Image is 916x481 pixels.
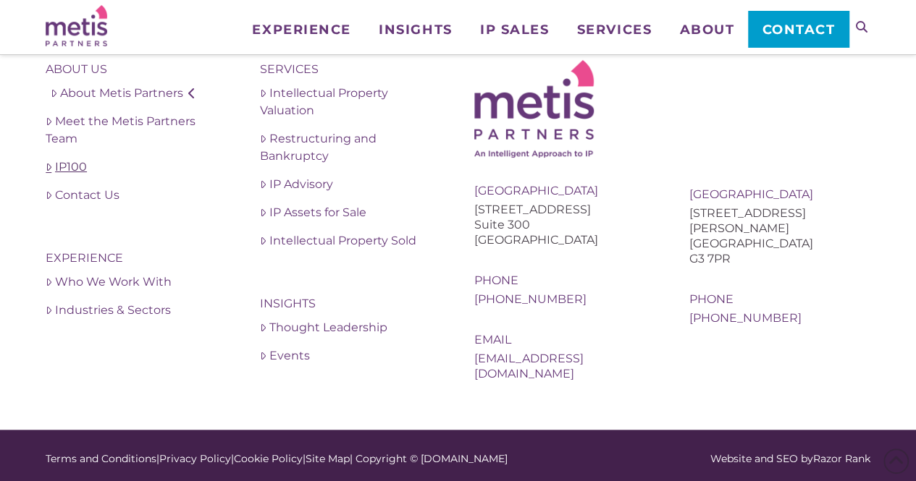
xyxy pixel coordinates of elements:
a: IP100 [46,158,227,176]
div: [GEOGRAPHIC_DATA] [474,232,655,247]
a: Industries & Sectors [46,302,227,319]
a: Site Map [306,452,350,465]
a: Intellectual Property Sold [260,232,441,250]
a: Cookie Policy [234,452,303,465]
h4: Experience [46,249,227,268]
span: Experience [252,23,350,36]
div: [STREET_ADDRESS] [474,202,655,217]
div: Phone [474,273,655,288]
div: [GEOGRAPHIC_DATA] [689,236,870,251]
a: IP Advisory [260,176,441,193]
a: Who We Work With [46,273,227,291]
h4: About Us [46,60,227,79]
a: IP Assets for Sale [260,204,441,221]
a: [EMAIL_ADDRESS][DOMAIN_NAME] [474,352,584,380]
a: About Metis Partners [46,85,227,102]
a: Contact [748,11,849,47]
img: Metis Partners [46,5,107,46]
div: Website and SEO by [705,451,870,467]
div: [GEOGRAPHIC_DATA] [474,183,655,198]
a: Terms and Conditions [46,452,156,465]
a: Restructuring and Bankruptcy [260,130,441,165]
div: [GEOGRAPHIC_DATA] [689,187,870,202]
a: [PHONE_NUMBER] [689,311,801,325]
div: Email [474,332,655,347]
a: Intellectual Property Valuation [260,85,441,119]
span: Contact [762,23,836,36]
img: Metis Logo [474,60,594,158]
h4: Insights [260,294,441,313]
div: Phone [689,291,870,307]
a: Events [260,347,441,365]
a: [PHONE_NUMBER] [474,292,587,306]
h4: Services [260,60,441,79]
a: Contact Us [46,187,227,204]
a: Meet the Metis Partners Team [46,113,227,148]
div: G3 7PR [689,251,870,266]
div: | | | | Copyright © [DOMAIN_NAME] [46,451,705,467]
div: [STREET_ADDRESS][PERSON_NAME] [689,205,870,236]
a: Privacy Policy [159,452,231,465]
span: IP Sales [480,23,549,36]
span: About [679,23,734,36]
span: Back to Top [883,448,909,474]
div: Suite 300 [474,217,655,232]
a: Thought Leadership [260,319,441,336]
a: Razor Rank [813,452,870,465]
span: Insights [379,23,452,36]
span: Services [577,23,652,36]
